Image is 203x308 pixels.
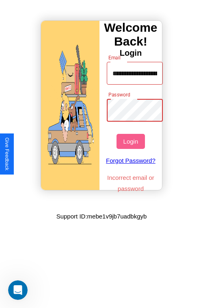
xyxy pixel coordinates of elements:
div: Give Feedback [4,138,10,170]
h4: Login [99,48,162,58]
h3: Welcome Back! [99,21,162,48]
p: Incorrect email or password [103,172,159,194]
label: Password [108,91,130,98]
img: gif [41,21,99,190]
p: Support ID: mebe1v9jb7uadbkgyb [56,211,147,222]
label: Email [108,54,121,61]
button: Login [117,134,145,149]
iframe: Intercom live chat [8,280,28,300]
a: Forgot Password? [103,149,159,172]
